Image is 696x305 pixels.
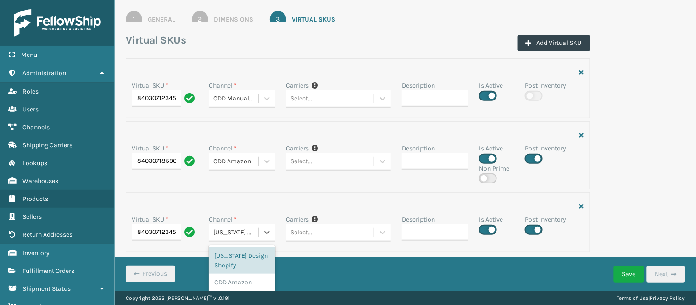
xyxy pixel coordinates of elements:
span: Channels [22,123,50,131]
button: Previous [126,266,175,282]
div: Virtual SKUs [292,15,335,24]
span: Fulfillment Orders [22,267,74,275]
span: Lookups [22,159,47,167]
div: 3 [270,11,286,28]
label: Carriers [286,81,309,90]
span: Shipment Status [22,285,71,293]
img: logo [14,9,101,37]
label: Is Active [479,144,503,153]
div: [US_STATE] Design Shopify [213,228,259,238]
p: Copyright 2023 [PERSON_NAME]™ v 1.0.191 [126,291,230,305]
label: Virtual SKU [132,215,168,224]
div: Select... [291,94,312,104]
label: Virtual SKU [132,144,168,153]
label: Post inventory [525,81,566,90]
span: Menu [21,51,37,59]
a: Privacy Policy [650,295,685,301]
span: Warehouses [22,177,58,185]
a: Terms of Use [617,295,649,301]
label: Post inventory [525,144,566,153]
div: Select... [291,228,312,238]
label: Carriers [286,144,309,153]
span: Roles [22,88,39,95]
label: Carriers [286,215,309,224]
label: Description [402,81,435,90]
button: Add Virtual SKU [518,35,590,51]
div: Dimensions [214,15,253,24]
label: Description [402,215,435,224]
label: Post inventory [525,215,566,224]
span: Shipping Carriers [22,141,72,149]
span: Return Addresses [22,231,72,238]
div: Select... [291,157,312,166]
button: Next [647,266,685,283]
button: Save [614,266,644,283]
span: Users [22,105,39,113]
div: | [617,291,685,305]
label: Non Prime [479,164,509,173]
div: 2 [192,11,208,28]
div: CDD Manual Orders [213,94,259,104]
div: CDD Amazon [213,157,259,166]
span: Products [22,195,48,203]
label: Virtual SKU [132,81,168,90]
div: CDD Amazon [209,274,275,291]
label: Is Active [479,215,503,224]
div: [US_STATE] Design Shopify [209,247,275,274]
label: Channel [209,81,237,90]
div: 1 [126,11,142,28]
span: Sellers [22,213,42,221]
span: Administration [22,69,66,77]
span: Inventory [22,249,50,257]
label: Channel [209,144,237,153]
h3: Virtual SKUs [126,33,186,47]
label: Description [402,144,435,153]
label: Is Active [479,81,503,90]
div: General [148,15,175,24]
label: Channel [209,215,237,224]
